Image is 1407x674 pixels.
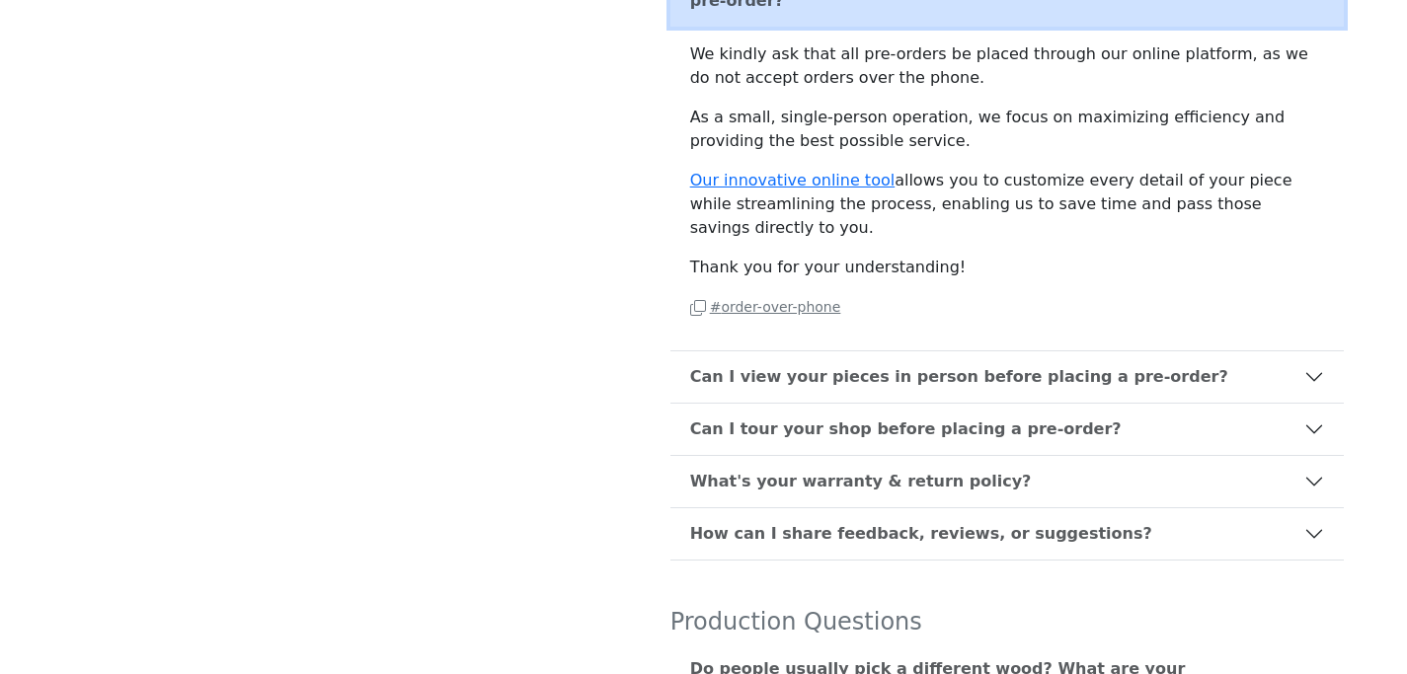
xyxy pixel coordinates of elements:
b: Can I view your pieces in person before placing a pre-order? [690,367,1228,386]
small: # order-over-phone [690,299,841,315]
b: Can I tour your shop before placing a pre-order? [690,419,1122,438]
b: What's your warranty & return policy? [690,472,1032,490]
p: We kindly ask that all pre-orders be placed through our online platform, as we do not accept orde... [690,42,1324,90]
button: Can I tour your shop before placing a pre-order? [670,404,1344,455]
p: Thank you for your understanding! [690,256,1324,279]
button: What's your warranty & return policy? [670,456,1344,507]
a: Our innovative online tool [690,171,896,189]
b: How can I share feedback, reviews, or suggestions? [690,524,1152,543]
p: allows you to customize every detail of your piece while streamlining the process, enabling us to... [690,169,1324,240]
p: As a small, single-person operation, we focus on maximizing efficiency and providing the best pos... [690,106,1324,153]
button: How can I share feedback, reviews, or suggestions? [670,508,1344,560]
a: #order-over-phone [690,297,841,316]
h4: Production Questions [670,608,1344,637]
button: Can I view your pieces in person before placing a pre-order? [670,351,1344,403]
